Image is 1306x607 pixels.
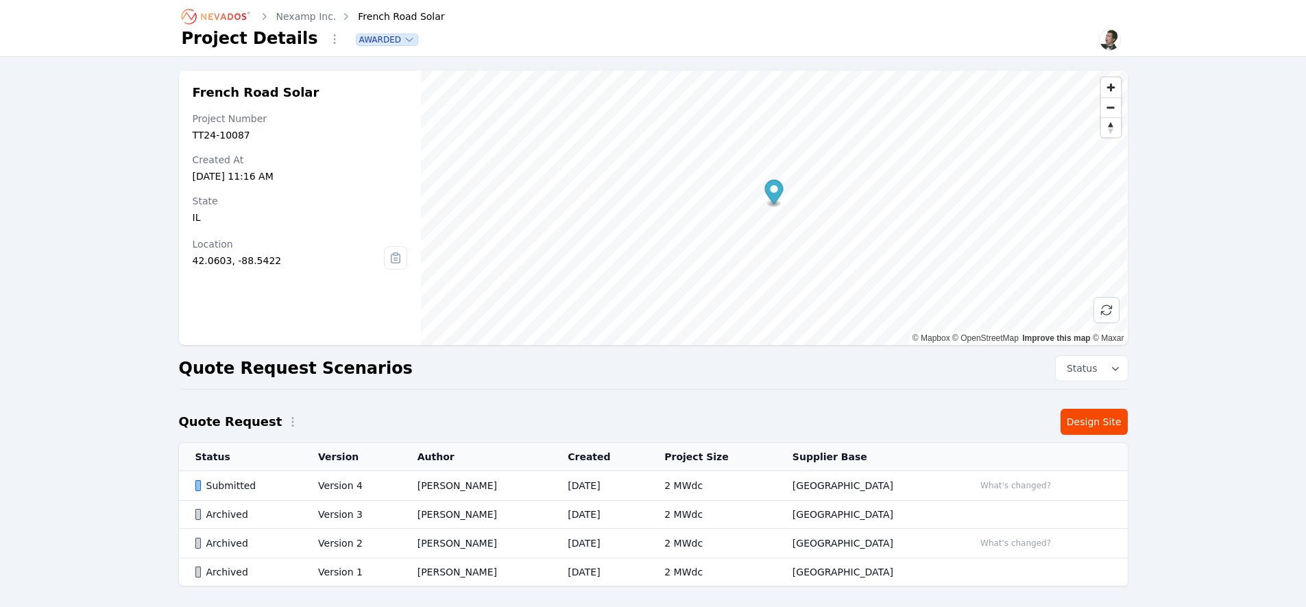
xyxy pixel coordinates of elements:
h2: Quote Request [179,412,282,431]
div: Submitted [195,479,295,492]
td: Version 2 [302,529,401,558]
a: Maxar [1093,333,1124,343]
nav: Breadcrumb [182,5,445,27]
th: Project Size [648,443,776,471]
td: Version 1 [302,558,401,586]
button: Reset bearing to north [1101,117,1121,137]
div: French Road Solar [339,10,444,23]
td: [PERSON_NAME] [401,558,552,586]
div: IL [193,211,408,224]
div: Map marker [765,180,784,208]
div: Archived [195,565,295,579]
a: Nexamp Inc. [276,10,337,23]
a: Design Site [1061,409,1128,435]
td: [DATE] [551,529,648,558]
td: [GEOGRAPHIC_DATA] [776,558,958,586]
span: Reset bearing to north [1101,118,1121,137]
div: State [193,194,408,208]
td: [PERSON_NAME] [401,471,552,501]
div: Project Number [193,112,408,126]
button: Status [1056,356,1128,381]
td: [PERSON_NAME] [401,529,552,558]
span: Zoom out [1101,98,1121,117]
tr: ArchivedVersion 2[PERSON_NAME][DATE]2 MWdc[GEOGRAPHIC_DATA]What's changed? [179,529,1128,558]
td: [GEOGRAPHIC_DATA] [776,501,958,529]
img: Alex Kushner [1099,29,1121,51]
td: 2 MWdc [648,501,776,529]
td: Version 3 [302,501,401,529]
tr: ArchivedVersion 1[PERSON_NAME][DATE]2 MWdc[GEOGRAPHIC_DATA] [179,558,1128,586]
td: [DATE] [551,471,648,501]
td: [GEOGRAPHIC_DATA] [776,471,958,501]
td: 2 MWdc [648,471,776,501]
a: OpenStreetMap [952,333,1019,343]
div: TT24-10087 [193,128,408,142]
button: Awarded [356,34,418,45]
h1: Project Details [182,27,318,49]
td: [PERSON_NAME] [401,501,552,529]
th: Created [551,443,648,471]
button: What's changed? [974,536,1057,551]
td: [GEOGRAPHIC_DATA] [776,529,958,558]
button: What's changed? [974,478,1057,493]
td: 2 MWdc [648,558,776,586]
div: Location [193,237,385,251]
tr: ArchivedVersion 3[PERSON_NAME][DATE]2 MWdc[GEOGRAPHIC_DATA] [179,501,1128,529]
th: Status [179,443,302,471]
span: Status [1061,361,1098,375]
td: 2 MWdc [648,529,776,558]
a: Improve this map [1022,333,1090,343]
button: Zoom in [1101,78,1121,97]
th: Version [302,443,401,471]
td: Version 4 [302,471,401,501]
h2: Quote Request Scenarios [179,357,413,379]
td: [DATE] [551,501,648,529]
tr: SubmittedVersion 4[PERSON_NAME][DATE]2 MWdc[GEOGRAPHIC_DATA]What's changed? [179,471,1128,501]
th: Author [401,443,552,471]
th: Supplier Base [776,443,958,471]
div: [DATE] 11:16 AM [193,169,408,183]
canvas: Map [421,71,1127,345]
h2: French Road Solar [193,84,408,101]
div: Created At [193,153,408,167]
a: Mapbox [912,333,950,343]
button: Zoom out [1101,97,1121,117]
div: 42.0603, -88.5422 [193,254,385,267]
td: [DATE] [551,558,648,586]
div: Archived [195,508,295,521]
div: Archived [195,536,295,550]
